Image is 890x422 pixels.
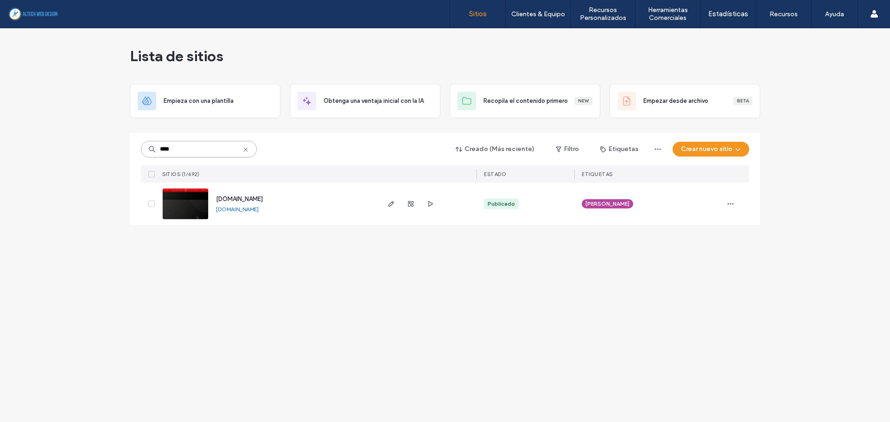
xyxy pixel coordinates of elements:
span: Obtenga una ventaja inicial con la IA [324,96,424,106]
div: New [574,97,592,105]
label: Recursos Personalizados [571,6,635,22]
label: Estadísticas [708,10,748,18]
span: [PERSON_NAME] [585,200,629,208]
div: Empezar desde archivoBeta [610,84,760,118]
span: Lista de sitios [130,47,223,65]
span: Empezar desde archivo [643,96,708,106]
label: Recursos [769,10,798,18]
span: Recopila el contenido primero [483,96,568,106]
label: Clientes & Equipo [511,10,565,18]
span: ETIQUETAS [582,171,613,177]
button: Crear nuevo sitio [673,142,749,157]
span: ESTADO [484,171,506,177]
span: SITIOS (1/692) [162,171,199,177]
button: Creado (Más reciente) [448,142,543,157]
a: [DOMAIN_NAME] [216,206,259,213]
label: Herramientas Comerciales [636,6,700,22]
label: Ayuda [825,10,844,18]
div: Publicado [488,200,515,208]
div: Obtenga una ventaja inicial con la IA [290,84,440,118]
button: Filtro [547,142,588,157]
label: Sitios [469,10,487,18]
span: Empieza con una plantilla [164,96,234,106]
div: Empieza con una plantilla [130,84,280,118]
button: Etiquetas [592,142,647,157]
div: Beta [733,97,752,105]
a: [DOMAIN_NAME] [216,195,263,202]
span: Help [21,6,40,15]
div: Recopila el contenido primeroNew [450,84,600,118]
